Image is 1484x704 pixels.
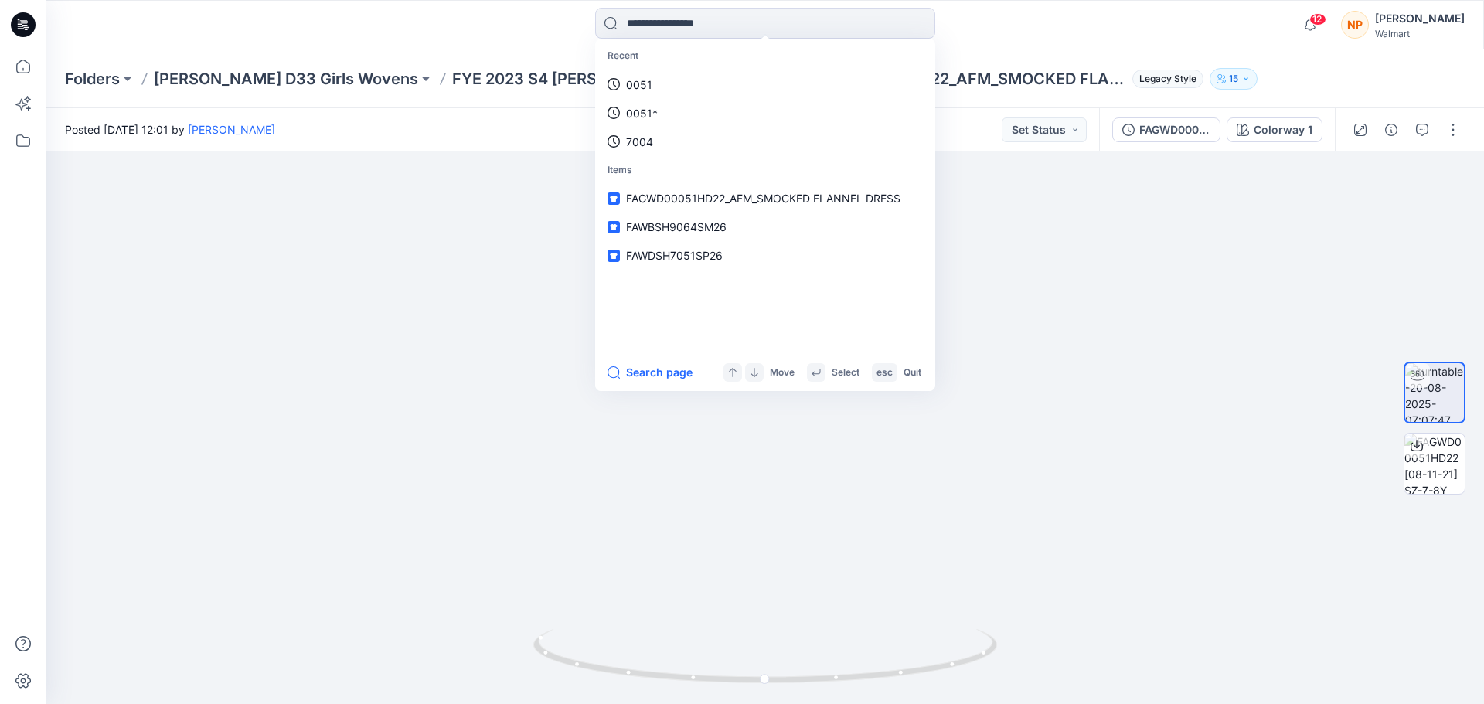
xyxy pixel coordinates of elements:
[1227,117,1322,142] button: Colorway 1
[1210,68,1258,90] button: 15
[598,70,932,99] a: 0051
[1375,28,1465,39] div: Walmart
[770,365,795,381] p: Move
[1112,117,1220,142] button: FAGWD00051HD22_AFM_SMOCKED FLANNEL DRESS
[806,68,1126,90] p: FAGWD00051HD22_AFM_SMOCKED FLANNEL DRESS
[598,128,932,156] a: 7004
[904,365,921,381] p: Quit
[626,192,900,205] span: FAGWD00051HD22_AFM_SMOCKED FLANNEL DRESS
[598,99,932,128] a: 0051*
[598,156,932,185] p: Items
[65,121,275,138] span: Posted [DATE] 12:01 by
[598,42,932,70] p: Recent
[452,68,772,90] a: FYE 2023 S4 [PERSON_NAME] D33 Girls Wovens
[188,123,275,136] a: [PERSON_NAME]
[154,68,418,90] a: [PERSON_NAME] D33 Girls Wovens
[1375,9,1465,28] div: [PERSON_NAME]
[1254,121,1312,138] div: Colorway 1
[626,220,727,233] span: FAWBSH9064SM26
[626,105,658,121] p: 0051*
[832,365,859,381] p: Select
[876,365,893,381] p: esc
[598,184,932,213] a: FAGWD00051HD22_AFM_SMOCKED FLANNEL DRESS
[626,249,723,262] span: FAWDSH7051SP26
[626,77,652,93] p: 0051
[1309,13,1326,26] span: 12
[1341,11,1369,39] div: NP
[1139,121,1210,138] div: FAGWD00051HD22_AFM_SMOCKED FLANNEL DRESS
[1132,70,1203,88] span: Legacy Style
[608,363,693,382] button: Search page
[1404,434,1465,494] img: FAGWD00051HD22 [08-11-21] SZ-7-8Y
[626,134,653,150] p: 7004
[598,213,932,241] a: FAWBSH9064SM26
[65,68,120,90] a: Folders
[1229,70,1238,87] p: 15
[1126,68,1203,90] button: Legacy Style
[1405,363,1464,422] img: turntable-20-08-2025-07:07:47
[598,241,932,270] a: FAWDSH7051SP26
[1379,117,1404,142] button: Details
